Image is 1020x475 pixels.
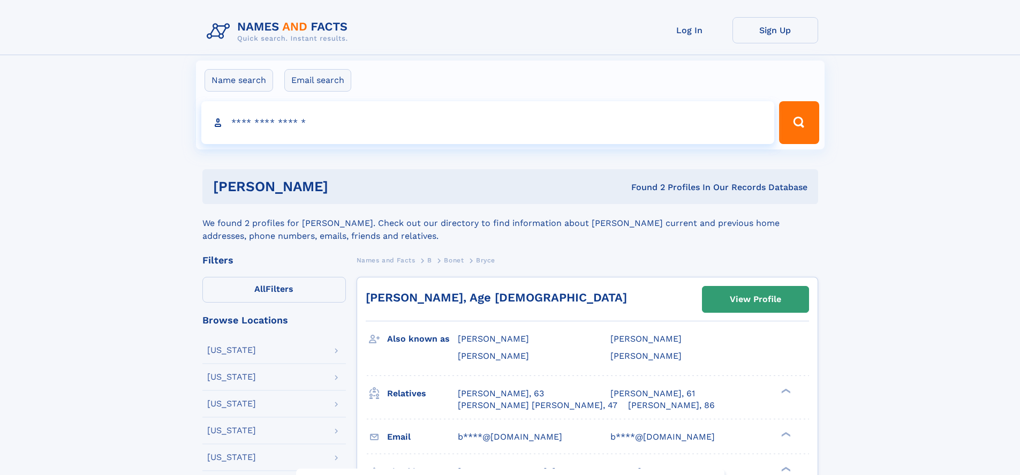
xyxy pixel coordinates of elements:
[476,257,495,264] span: Bryce
[732,17,818,43] a: Sign Up
[458,334,529,344] span: [PERSON_NAME]
[779,431,791,438] div: ❯
[357,253,415,267] a: Names and Facts
[779,101,819,144] button: Search Button
[254,284,266,294] span: All
[480,182,807,193] div: Found 2 Profiles In Our Records Database
[610,334,682,344] span: [PERSON_NAME]
[202,277,346,303] label: Filters
[202,255,346,265] div: Filters
[427,253,432,267] a: B
[458,351,529,361] span: [PERSON_NAME]
[702,286,809,312] a: View Profile
[610,388,695,399] a: [PERSON_NAME], 61
[387,428,458,446] h3: Email
[202,204,818,243] div: We found 2 profiles for [PERSON_NAME]. Check out our directory to find information about [PERSON_...
[444,253,464,267] a: Bonet
[202,315,346,325] div: Browse Locations
[779,465,791,472] div: ❯
[207,373,256,381] div: [US_STATE]
[213,180,480,193] h1: [PERSON_NAME]
[205,69,273,92] label: Name search
[284,69,351,92] label: Email search
[610,351,682,361] span: [PERSON_NAME]
[427,257,432,264] span: B
[628,399,715,411] a: [PERSON_NAME], 86
[207,346,256,355] div: [US_STATE]
[207,453,256,462] div: [US_STATE]
[444,257,464,264] span: Bonet
[779,387,791,394] div: ❯
[201,101,775,144] input: search input
[647,17,732,43] a: Log In
[730,287,781,312] div: View Profile
[387,330,458,348] h3: Also known as
[458,399,617,411] a: [PERSON_NAME] [PERSON_NAME], 47
[366,291,627,304] a: [PERSON_NAME], Age [DEMOGRAPHIC_DATA]
[458,388,544,399] a: [PERSON_NAME], 63
[387,384,458,403] h3: Relatives
[207,399,256,408] div: [US_STATE]
[207,426,256,435] div: [US_STATE]
[202,17,357,46] img: Logo Names and Facts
